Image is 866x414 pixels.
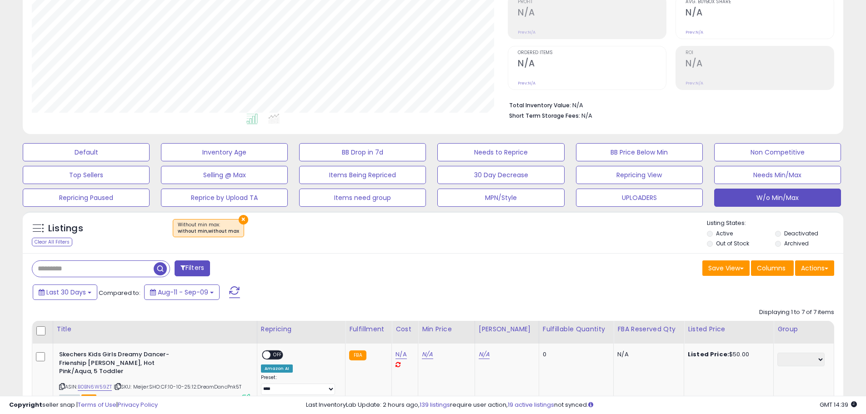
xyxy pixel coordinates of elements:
button: Items Being Repriced [299,166,426,184]
span: All listings currently available for purchase on Amazon [59,394,80,402]
button: BB Price Below Min [576,143,703,161]
div: seller snap | | [9,401,158,409]
button: Needs Min/Max [714,166,841,184]
small: Prev: N/A [518,30,536,35]
button: W/o Min/Max [714,189,841,207]
span: Compared to: [99,289,140,297]
button: Save View [702,260,750,276]
b: Listed Price: [688,350,729,359]
label: Deactivated [784,229,818,237]
button: Inventory Age [161,143,288,161]
button: Default [23,143,150,161]
span: 2025-10-10 14:39 GMT [820,400,857,409]
div: N/A [617,350,677,359]
span: ROI [686,50,834,55]
label: Active [716,229,733,237]
div: 0 [543,350,607,359]
button: Last 30 Days [33,284,97,300]
span: OFF [270,351,285,359]
small: Prev: N/A [686,80,703,86]
a: 19 active listings [508,400,554,409]
div: Last InventoryLab Update: 2 hours ago, require user action, not synced. [306,401,857,409]
h2: N/A [518,7,666,20]
button: Actions [795,260,834,276]
button: × [239,215,248,224]
button: MPN/Style [437,189,564,207]
h2: N/A [686,7,834,20]
h2: N/A [518,58,666,70]
div: Listed Price [688,324,770,334]
div: [PERSON_NAME] [479,324,535,334]
a: 139 listings [420,400,450,409]
h2: N/A [686,58,834,70]
p: Listing States: [707,219,843,228]
div: Title [57,324,253,334]
button: Items need group [299,189,426,207]
a: Terms of Use [78,400,116,409]
a: N/A [395,350,406,359]
label: Archived [784,239,809,247]
button: Repricing Paused [23,189,150,207]
a: Privacy Policy [118,400,158,409]
div: $50.00 [688,350,766,359]
span: | SKU: Meijer:SHO:CF:10-10-25:12:DreamDancPnk5T [114,383,242,390]
small: FBA [349,350,366,360]
span: Columns [757,264,786,273]
button: Needs to Reprice [437,143,564,161]
label: Out of Stock [716,239,749,247]
b: Skechers Kids Girls Dreamy Dancer-Frienship [PERSON_NAME], Hot Pink/Aqua, 5 Toddler [59,350,170,378]
div: Clear All Filters [32,238,72,246]
div: Min Price [422,324,471,334]
button: Aug-11 - Sep-09 [144,284,220,300]
button: Filters [175,260,210,276]
a: N/A [479,350,490,359]
a: N/A [422,350,433,359]
button: 30 Day Decrease [437,166,564,184]
div: Cost [395,324,414,334]
span: Last 30 Days [46,288,86,297]
div: Amazon AI [261,364,293,373]
small: Prev: N/A [518,80,536,86]
div: without min,without max [178,228,239,234]
button: Selling @ Max [161,166,288,184]
div: Group [777,324,830,334]
button: BB Drop in 7d [299,143,426,161]
div: Fulfillment [349,324,388,334]
h5: Listings [48,222,83,235]
div: Displaying 1 to 7 of 7 items [759,308,834,317]
span: Aug-11 - Sep-09 [158,288,208,297]
div: Preset: [261,374,339,395]
button: Repricing View [576,166,703,184]
button: UPLOADERS [576,189,703,207]
div: Repricing [261,324,342,334]
b: Total Inventory Value: [509,101,571,109]
span: Ordered Items [518,50,666,55]
span: N/A [581,111,592,120]
button: Non Competitive [714,143,841,161]
a: B0BN6W59ZT [78,383,112,391]
b: Short Term Storage Fees: [509,112,580,120]
span: FBA [81,394,97,402]
button: Top Sellers [23,166,150,184]
li: N/A [509,99,827,110]
small: Prev: N/A [686,30,703,35]
div: Fulfillable Quantity [543,324,610,334]
th: CSV column name: cust_attr_3_Group [774,321,834,344]
div: FBA Reserved Qty [617,324,680,334]
span: Without min max : [178,221,239,235]
strong: Copyright [9,400,42,409]
button: Columns [751,260,794,276]
button: Reprice by Upload TA [161,189,288,207]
